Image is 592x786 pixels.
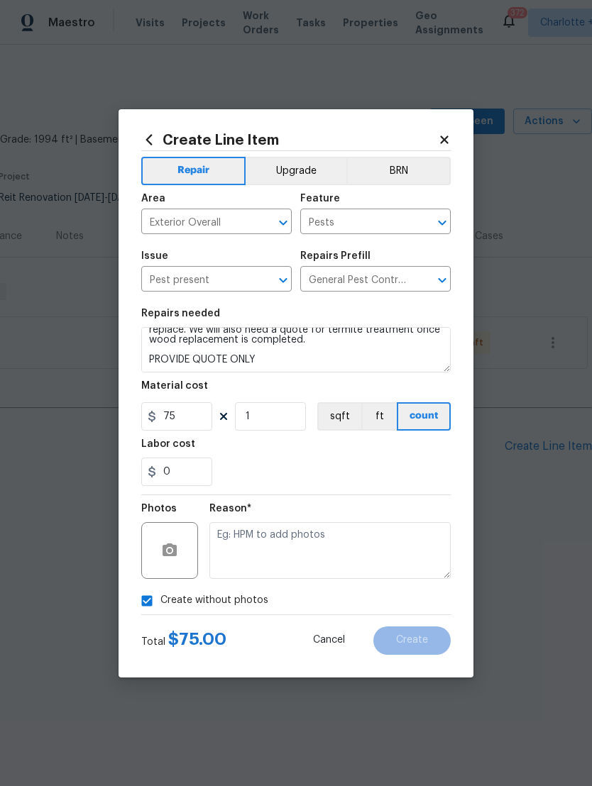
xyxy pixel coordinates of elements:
button: Open [273,213,293,233]
div: Total [141,632,226,649]
button: Create [373,626,451,655]
button: Open [273,270,293,290]
h2: Create Line Item [141,132,438,148]
span: Create without photos [160,593,268,608]
button: count [397,402,451,431]
button: Open [432,213,452,233]
h5: Repairs Prefill [300,251,371,261]
h5: Photos [141,504,177,514]
span: Create [396,635,428,646]
h5: Material cost [141,381,208,391]
h5: Area [141,194,165,204]
button: BRN [346,157,451,185]
button: sqft [317,402,361,431]
span: $ 75.00 [168,631,226,648]
h5: Reason* [209,504,251,514]
h5: Labor cost [141,439,195,449]
button: Upgrade [246,157,347,185]
button: ft [361,402,397,431]
h5: Issue [141,251,168,261]
button: Open [432,270,452,290]
button: Repair [141,157,246,185]
h5: Feature [300,194,340,204]
span: Cancel [313,635,345,646]
h5: Repairs needed [141,309,220,319]
button: Cancel [290,626,368,655]
textarea: Hello [PERSON_NAME].[PERSON_NAME], we have a new house assigned as one of our listing pilot homes... [141,327,451,372]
